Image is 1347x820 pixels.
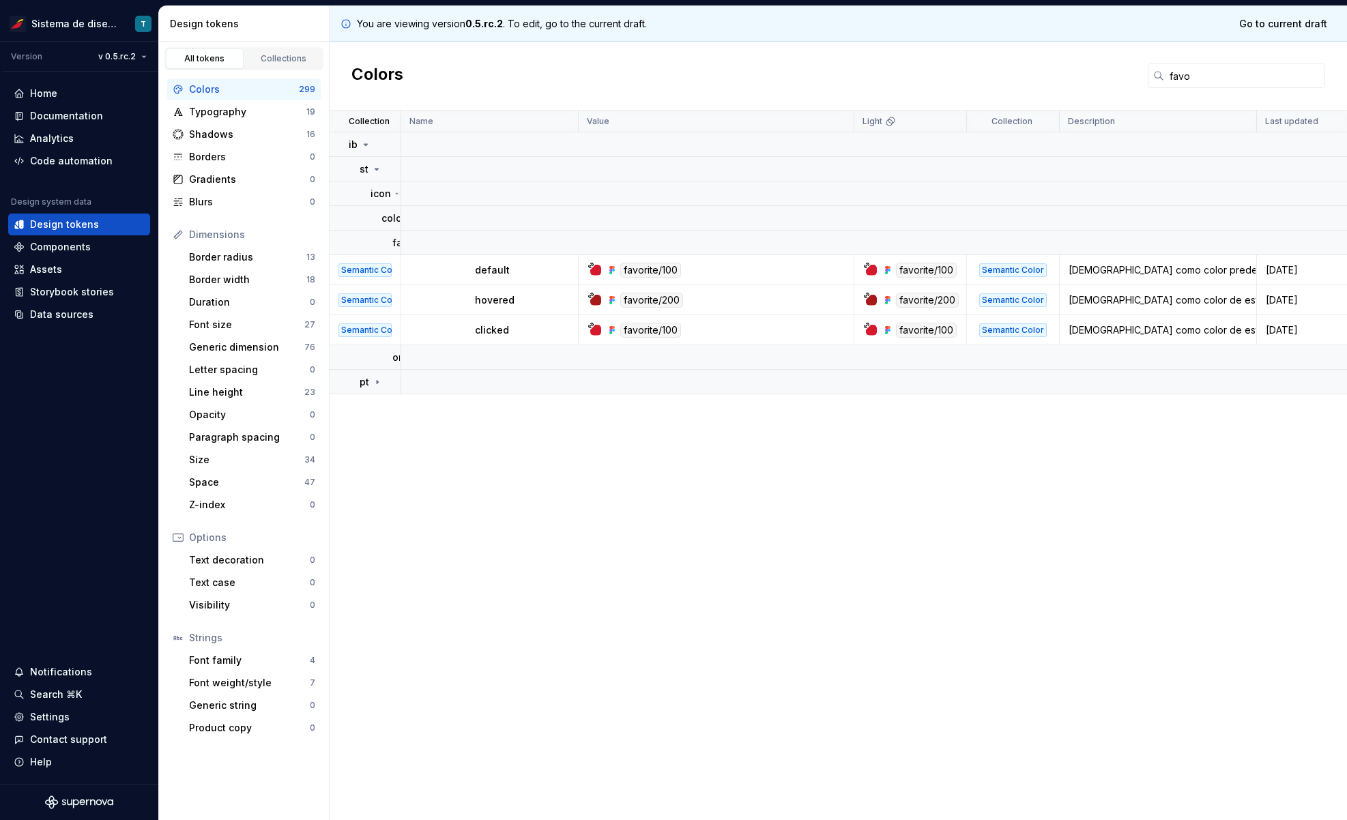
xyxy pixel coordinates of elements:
div: 0 [310,151,315,162]
button: Help [8,751,150,773]
div: T [141,18,146,29]
div: Generic string [189,699,310,712]
a: Line height23 [184,381,321,403]
div: Design tokens [30,218,99,231]
img: 55604660-494d-44a9-beb2-692398e9940a.png [10,16,26,32]
div: Font family [189,654,310,667]
p: st [360,162,368,176]
div: 0 [310,174,315,185]
div: Space [189,475,304,489]
p: default [475,263,510,277]
div: favorite/200 [620,293,683,308]
div: Semantic Color [979,293,1047,307]
div: Paragraph spacing [189,430,310,444]
input: Search in tokens... [1164,63,1325,88]
div: Product copy [189,721,310,735]
div: Contact support [30,733,107,746]
a: Product copy0 [184,717,321,739]
a: Typography19 [167,101,321,123]
button: Notifications [8,661,150,683]
div: All tokens [171,53,239,64]
div: Duration [189,295,310,309]
div: 0 [310,409,315,420]
div: 16 [306,129,315,140]
div: 0 [310,722,315,733]
div: Options [189,531,315,544]
a: Go to current draft [1230,12,1336,36]
div: 0 [310,577,315,588]
div: Line height [189,385,304,399]
div: Border width [189,273,306,287]
a: Shadows16 [167,123,321,145]
div: Dimensions [189,228,315,241]
p: Last updated [1265,116,1318,127]
a: Home [8,83,150,104]
div: [DEMOGRAPHIC_DATA] como color de estado posterior al clic en íconos que se [PERSON_NAME] como fav... [1060,323,1256,337]
div: Storybook stories [30,285,114,299]
p: ib [349,138,358,151]
div: Search ⌘K [30,688,82,701]
a: Generic string0 [184,694,321,716]
p: Description [1068,116,1115,127]
p: on-favorite [392,351,447,364]
div: 13 [306,252,315,263]
div: Home [30,87,57,100]
p: color [381,211,405,225]
a: Visibility0 [184,594,321,616]
div: Text decoration [189,553,310,567]
a: Paragraph spacing0 [184,426,321,448]
div: Data sources [30,308,93,321]
div: Semantic Color [979,323,1047,337]
a: Design tokens [8,214,150,235]
a: Border width18 [184,269,321,291]
div: [DEMOGRAPHIC_DATA] como color de estado hover en íconos que se [PERSON_NAME] como favoritos (este... [1060,293,1256,307]
a: Components [8,236,150,258]
div: Settings [30,710,70,724]
div: 76 [304,342,315,353]
div: Semantic Color [338,263,392,277]
div: Components [30,240,91,254]
p: You are viewing version . To edit, go to the current draft. [357,17,647,31]
a: Gradients0 [167,169,321,190]
a: Text decoration0 [184,549,321,571]
div: Blurs [189,195,310,209]
div: 0 [310,700,315,711]
div: 19 [306,106,315,117]
a: Blurs0 [167,191,321,213]
div: 0 [310,600,315,611]
div: Border radius [189,250,306,264]
div: 0 [310,555,315,566]
div: Visibility [189,598,310,612]
div: Help [30,755,52,769]
a: Storybook stories [8,281,150,303]
div: 34 [304,454,315,465]
div: Analytics [30,132,74,145]
div: Design system data [11,196,91,207]
a: Assets [8,259,150,280]
span: v 0.5.rc.2 [98,51,136,62]
div: Collections [250,53,318,64]
div: Generic dimension [189,340,304,354]
div: Letter spacing [189,363,310,377]
p: pt [360,375,369,389]
div: Documentation [30,109,103,123]
a: Space47 [184,471,321,493]
a: Border radius13 [184,246,321,268]
svg: Supernova Logo [45,795,113,809]
div: Gradients [189,173,310,186]
a: Font weight/style7 [184,672,321,694]
a: Code automation [8,150,150,172]
a: Font family4 [184,649,321,671]
div: Z-index [189,498,310,512]
div: Code automation [30,154,113,168]
div: Borders [189,150,310,164]
p: favorite [392,236,430,250]
div: Colors [189,83,299,96]
strong: 0.5.rc.2 [465,18,503,29]
button: Contact support [8,729,150,750]
a: Documentation [8,105,150,127]
div: favorite/100 [620,323,681,338]
div: Font size [189,318,304,332]
a: Duration0 [184,291,321,313]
